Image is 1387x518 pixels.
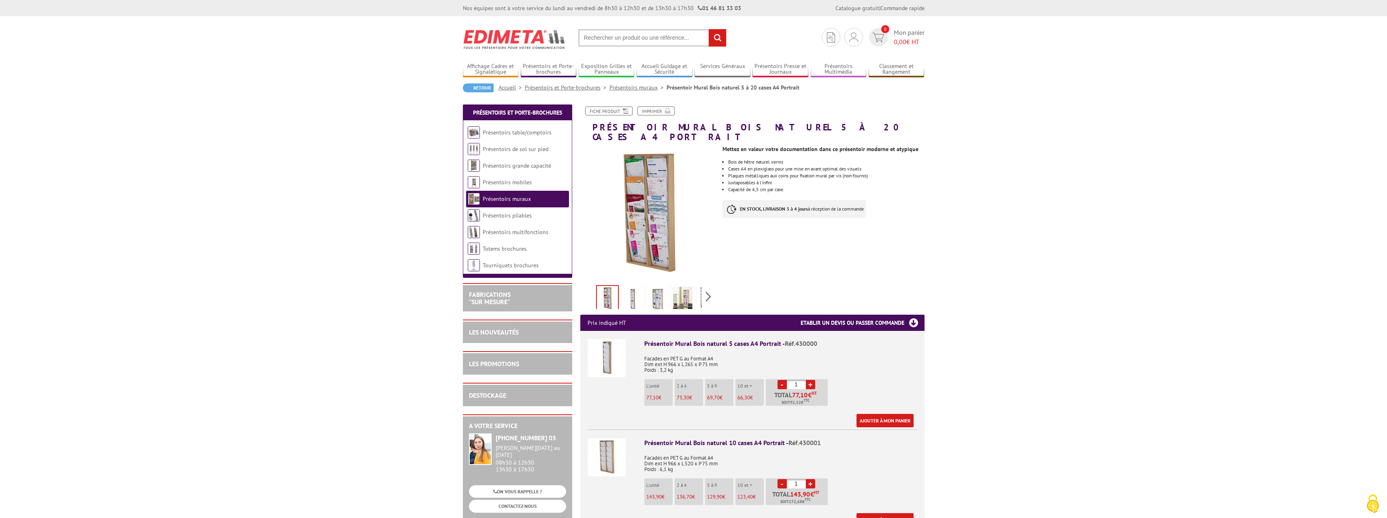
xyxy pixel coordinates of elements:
li: Présentoir Mural Bois naturel 5 à 20 cases A4 Portrait [667,83,799,92]
div: Nos équipes sont à votre service du lundi au vendredi de 8h30 à 12h30 et de 13h30 à 17h30 [463,4,741,12]
p: € [646,395,673,401]
p: 2 à 4 [677,482,703,488]
a: Ajouter à mon panier [856,414,914,427]
span: Réf.430000 [785,339,817,347]
span: 73,30 [677,394,689,401]
span: 129,90 [707,493,722,500]
sup: TTC [803,398,810,403]
h1: Présentoir Mural Bois naturel 5 à 20 cases A4 Portrait [574,107,931,142]
a: Présentoirs et Porte-brochures [525,84,609,91]
strong: [PHONE_NUMBER] 03 [496,434,556,442]
input: rechercher [709,29,726,47]
a: DESTOCKAGE [469,391,506,399]
a: + [806,479,815,488]
img: Présentoirs mobiles [468,176,480,188]
a: devis rapide 0 Mon panier 0,00€ HT [867,28,925,47]
a: Imprimer [637,107,675,115]
a: LES PROMOTIONS [469,360,519,368]
a: - [778,479,787,488]
p: L'unité [646,482,673,488]
p: € [737,395,764,401]
a: Accueil [499,84,525,91]
a: FABRICATIONS"Sur Mesure" [469,290,511,306]
span: 172,68 [789,499,802,505]
a: Présentoirs multifonctions [483,228,548,236]
a: Présentoirs muraux [609,84,667,91]
div: Présentoir Mural Bois naturel 10 cases A4 Portrait - [644,438,917,448]
a: Présentoirs Multimédia [811,63,867,76]
img: 430000_presentoir_mise_en_scene.jpg [623,287,642,312]
p: € [707,494,733,500]
a: Totems brochures [483,245,526,252]
li: Bois de hêtre naturel vernis [728,160,924,164]
span: Mon panier [894,28,925,47]
span: 0,00 [894,38,906,46]
a: Catalogue gratuit [835,4,879,12]
img: Cookies (fenêtre modale) [1363,494,1383,514]
a: - [778,380,787,389]
strong: Mettez en valeur votre documentation dans ce présentoir moderne et atypique [722,145,918,153]
button: Cookies (fenêtre modale) [1359,490,1387,518]
span: 69,70 [707,394,720,401]
span: € [808,392,812,398]
a: CONTACTEZ-NOUS [469,500,566,512]
div: Présentoir Mural Bois naturel 5 cases A4 Portrait - [644,339,917,348]
a: Accueil Guidage et Sécurité [637,63,692,76]
a: Services Généraux [695,63,750,76]
p: 5 à 9 [707,482,733,488]
strong: EN STOCK, LIVRAISON 3 à 4 jours [740,206,808,212]
h3: Etablir un devis ou passer commande [801,315,925,331]
img: 430001_presentoir_mural_bois_naturel_10_cases_a4_portrait_flyers.jpg [597,286,618,311]
a: Présentoirs table/comptoirs [483,129,552,136]
img: Tourniquets brochures [468,259,480,271]
div: 08h30 à 12h30 13h30 à 17h30 [496,445,566,473]
img: 430003_mise_en_scene.jpg [698,287,718,312]
a: Tourniquets brochures [483,262,539,269]
img: devis rapide [872,33,884,42]
h2: A votre service [469,422,566,430]
sup: HT [812,390,817,396]
p: à réception de la commande [722,200,866,218]
span: 143,90 [790,491,810,497]
img: Présentoirs muraux [468,193,480,205]
img: Présentoirs pliables [468,209,480,222]
li: Juxtaposables à l’infini [728,180,924,185]
p: 2 à 4 [677,383,703,389]
span: 123,40 [737,493,753,500]
input: Rechercher un produit ou une référence... [578,29,727,47]
img: 430001_presentoir_mural_bois_naturel_10_cases_a4_portrait_situation.jpg [673,287,692,312]
a: Fiche produit [585,107,633,115]
span: 77,10 [646,394,658,401]
img: Présentoir Mural Bois naturel 5 cases A4 Portrait [588,339,626,377]
p: 5 à 9 [707,383,733,389]
p: Facades en PET G au Format A4 Dim ext H 966 x L 520 x P 75 mm Poids : 6,1 kg [644,450,917,472]
span: 136,70 [677,493,692,500]
a: Présentoirs et Porte-brochures [473,109,562,116]
span: € [810,491,814,497]
img: widget-service.jpg [469,433,492,465]
p: 10 et + [737,383,764,389]
img: Présentoir Mural Bois naturel 10 cases A4 Portrait [588,438,626,476]
img: Totems brochures [468,243,480,255]
div: | [835,4,925,12]
a: Présentoirs muraux [483,195,531,203]
img: devis rapide [827,32,835,43]
p: € [707,395,733,401]
img: Présentoirs de sol sur pied [468,143,480,155]
a: + [806,380,815,389]
sup: HT [814,490,819,495]
a: Classement et Rangement [869,63,925,76]
p: Total [768,491,828,505]
img: Présentoirs multifonctions [468,226,480,238]
a: Affichage Cadres et Signalétique [463,63,519,76]
img: Edimeta [463,24,566,54]
a: Présentoirs pliables [483,212,532,219]
p: Total [768,392,828,406]
span: 92,52 [790,399,801,406]
span: 0 [881,25,889,33]
p: € [646,494,673,500]
span: Réf.430001 [788,439,821,447]
a: Présentoirs mobiles [483,179,532,186]
a: Présentoirs de sol sur pied [483,145,548,153]
p: € [737,494,764,500]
